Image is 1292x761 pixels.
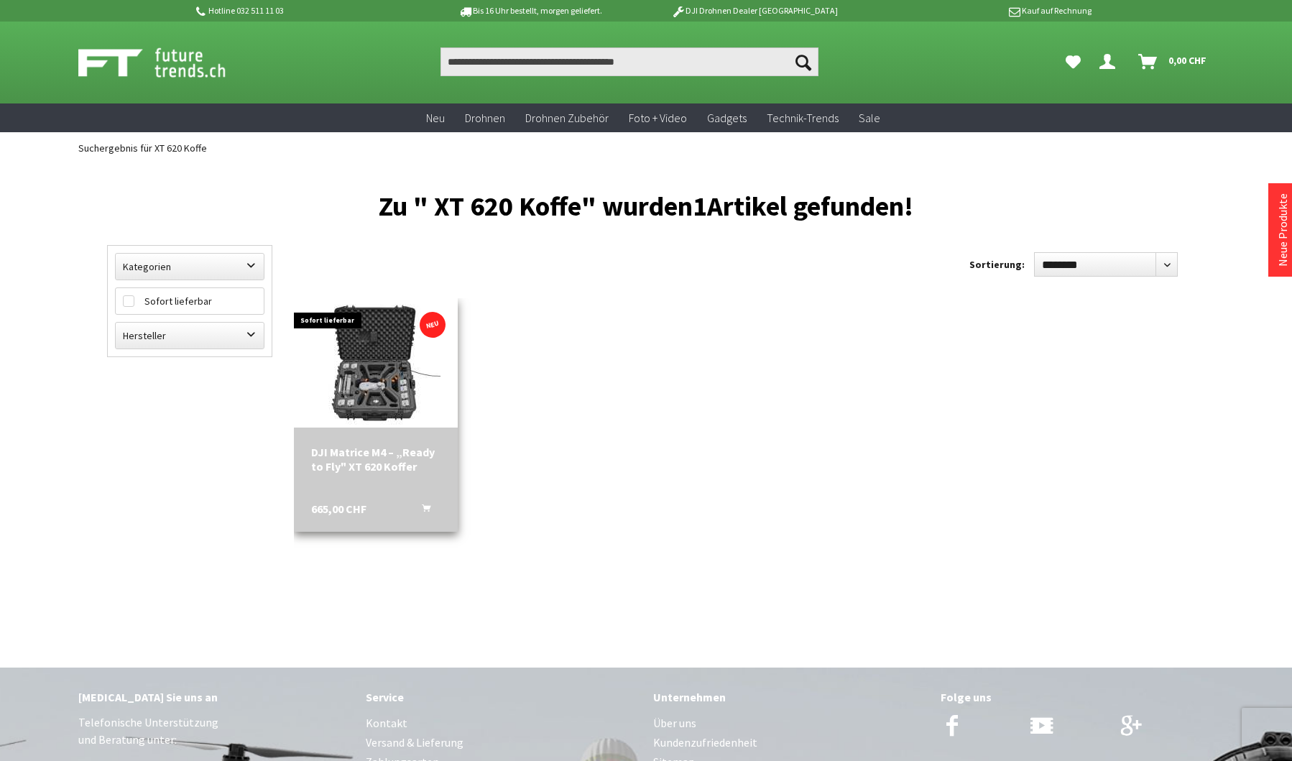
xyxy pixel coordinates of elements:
[849,103,890,133] a: Sale
[440,47,818,76] input: Produkt, Marke, Kategorie, EAN, Artikelnummer…
[426,111,445,125] span: Neu
[697,103,757,133] a: Gadgets
[193,2,417,19] p: Hotline 032 511 11 03
[417,2,642,19] p: Bis 16 Uhr bestellt, morgen geliefert.
[642,2,867,19] p: DJI Drohnen Dealer [GEOGRAPHIC_DATA]
[311,502,366,516] span: 665,00 CHF
[107,196,1185,216] h1: Zu " XT 620 Koffe" wurden Artikel gefunden!
[653,688,926,706] div: Unternehmen
[525,111,609,125] span: Drohnen Zubehör
[311,298,440,428] img: DJI Matrice M4 – „Ready to Fly" XT 620 Koffer
[788,47,818,76] button: Suchen
[78,45,257,80] img: Shop Futuretrends - zur Startseite wechseln
[1094,47,1127,76] a: Dein Konto
[116,323,264,349] label: Hersteller
[366,688,639,706] div: Service
[653,714,926,733] a: Über uns
[757,103,849,133] a: Technik-Trends
[1132,47,1214,76] a: Warenkorb
[707,111,747,125] span: Gadgets
[941,688,1214,706] div: Folge uns
[78,142,207,154] span: Suchergebnis für XT 620 Koffe
[311,445,440,474] a: DJI Matrice M4 – „Ready to Fly" XT 620 Koffer 665,00 CHF In den Warenkorb
[515,103,619,133] a: Drohnen Zubehör
[465,111,505,125] span: Drohnen
[116,288,264,314] label: Sofort lieferbar
[767,111,839,125] span: Technik-Trends
[366,733,639,752] a: Versand & Lieferung
[1275,193,1290,267] a: Neue Produkte
[366,714,639,733] a: Kontakt
[1168,49,1206,72] span: 0,00 CHF
[693,189,707,223] span: 1
[629,111,687,125] span: Foto + Video
[969,253,1025,276] label: Sortierung:
[859,111,880,125] span: Sale
[416,103,455,133] a: Neu
[455,103,515,133] a: Drohnen
[311,445,440,474] div: DJI Matrice M4 – „Ready to Fly" XT 620 Koffer
[405,502,439,520] button: In den Warenkorb
[1058,47,1088,76] a: Meine Favoriten
[116,254,264,280] label: Kategorien
[653,733,926,752] a: Kundenzufriedenheit
[78,688,351,706] div: [MEDICAL_DATA] Sie uns an
[619,103,697,133] a: Foto + Video
[867,2,1091,19] p: Kauf auf Rechnung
